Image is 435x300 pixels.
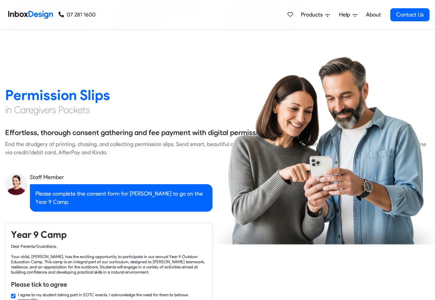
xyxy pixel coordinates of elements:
a: About [364,8,383,22]
a: Contact Us [390,8,429,21]
div: Dear Parents/Guardians, Your child, [PERSON_NAME], has the exciting opportunity to participate in... [11,244,207,275]
span: Products [301,11,325,19]
a: 07 281 1600 [58,11,96,19]
h4: in Caregivers Pockets [5,104,430,116]
h2: Permission Slips [5,86,430,104]
div: Please complete the consent form for [PERSON_NAME] to go on the Year 9 Camp. [30,184,213,212]
div: End the drudgery of printing, chasing, and collecting permission slips. Send smart, beautiful con... [5,140,430,157]
a: Products [298,8,333,22]
h6: Please tick to agree [11,280,207,289]
div: Staff Member [30,173,213,181]
img: staff_avatar.png [5,173,27,195]
a: Help [336,8,360,22]
h4: Year 9 Camp [11,229,207,241]
span: Help [339,11,353,19]
h5: Effortless, thorough consent gathering and fee payment with digital permission slips [5,127,282,138]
